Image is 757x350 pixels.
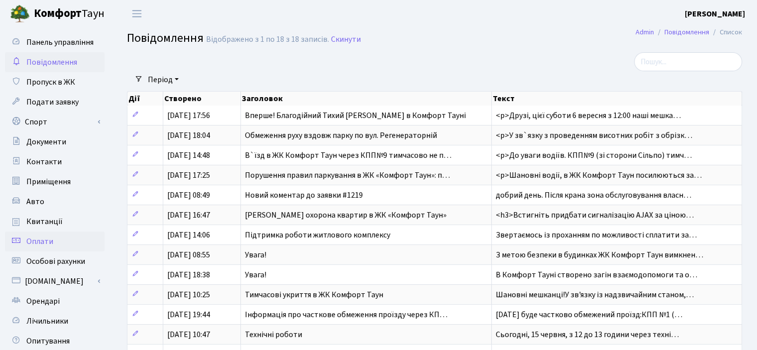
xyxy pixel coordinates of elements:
[167,289,210,300] span: [DATE] 10:25
[5,32,105,52] a: Панель управління
[245,210,446,221] span: [PERSON_NAME] охорона квартир в ЖК «Комфорт Таун»
[26,216,63,227] span: Квитанції
[26,136,66,147] span: Документи
[496,230,697,240] span: Звертаємось із проханням по можливості сплатити за…
[26,236,53,247] span: Оплати
[245,289,383,300] span: Тимчасові укриття в ЖК Комфорт Таун
[206,35,329,44] div: Відображено з 1 по 18 з 18 записів.
[167,210,210,221] span: [DATE] 16:47
[331,35,361,44] a: Скинути
[245,190,363,201] span: Новий коментар до заявки #1219
[492,92,742,106] th: Текст
[10,4,30,24] img: logo.png
[664,27,709,37] a: Повідомлення
[5,152,105,172] a: Контакти
[5,311,105,331] a: Лічильники
[685,8,745,20] a: [PERSON_NAME]
[496,110,681,121] span: <p>Друзі, цієї суботи 6 вересня з 12:00 наші мешка…
[26,57,77,68] span: Повідомлення
[163,92,241,106] th: Створено
[5,52,105,72] a: Повідомлення
[496,249,703,260] span: З метою безпеки в будинках ЖК Комфорт Таун вимкнен…
[167,230,210,240] span: [DATE] 14:06
[5,72,105,92] a: Пропуск в ЖК
[26,316,68,327] span: Лічильники
[245,110,466,121] span: Вперше! Благодійний Тихий [PERSON_NAME] в Комфорт Тауні
[34,5,105,22] span: Таун
[5,132,105,152] a: Документи
[496,329,679,340] span: Сьогодні, 15 червня, з 12 до 13 години через техні…
[167,110,210,121] span: [DATE] 17:56
[496,309,682,320] span: [DATE] буде частково обмежений проїзд:КПП №1 (…
[245,130,437,141] span: Обмеження руху вздовж парку по вул. Регенераторній
[245,329,302,340] span: Технічні роботи
[241,92,492,106] th: Заголовок
[5,112,105,132] a: Спорт
[496,210,694,221] span: <h3>Встигніть придбати сигналізацію AJAX за ціною…
[26,77,75,88] span: Пропуск в ЖК
[167,170,210,181] span: [DATE] 17:25
[496,269,697,280] span: В Комфорт Тауні створено загін взаємодопомоги та о…
[167,130,210,141] span: [DATE] 18:04
[245,269,266,280] span: Увага!
[5,291,105,311] a: Орендарі
[5,251,105,271] a: Особові рахунки
[5,212,105,232] a: Квитанції
[34,5,82,21] b: Комфорт
[167,269,210,280] span: [DATE] 18:38
[5,172,105,192] a: Приміщення
[144,71,183,88] a: Період
[245,230,390,240] span: Підтримка роботи житлового комплексу
[127,29,204,47] span: Повідомлення
[167,190,210,201] span: [DATE] 08:49
[245,170,450,181] span: Порушення правил паркування в ЖК «Комфорт Таун»: п…
[5,271,105,291] a: [DOMAIN_NAME]
[167,329,210,340] span: [DATE] 10:47
[167,150,210,161] span: [DATE] 14:48
[26,97,79,108] span: Подати заявку
[496,190,691,201] span: добрий день. Після крана зона обслуговування власн…
[167,309,210,320] span: [DATE] 19:44
[26,156,62,167] span: Контакти
[685,8,745,19] b: [PERSON_NAME]
[634,52,742,71] input: Пошук...
[26,37,94,48] span: Панель управління
[5,192,105,212] a: Авто
[26,176,71,187] span: Приміщення
[26,256,85,267] span: Особові рахунки
[245,150,451,161] span: В`їзд в ЖК Комфорт Таун через КПП№9 тимчасово не п…
[124,5,149,22] button: Переключити навігацію
[621,22,757,43] nav: breadcrumb
[26,336,70,347] span: Опитування
[127,92,163,106] th: Дії
[709,27,742,38] li: Список
[245,309,447,320] span: Інформація про часткове обмеження проїзду через КП…
[496,130,692,141] span: <p>У зв`язку з проведенням висотних робіт з обрізк…
[636,27,654,37] a: Admin
[167,249,210,260] span: [DATE] 08:55
[26,196,44,207] span: Авто
[496,150,692,161] span: <p>До уваги водіїв. КПП№9 (зі сторони Сільпо) тимч…
[245,249,266,260] span: Увага!
[5,92,105,112] a: Подати заявку
[496,170,702,181] span: <p>Шановні водії, в ЖК Комфорт Таун посилюються за…
[5,232,105,251] a: Оплати
[26,296,60,307] span: Орендарі
[496,289,694,300] span: Шановні мешканці!У зв'язку із надзвичайним станом,…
